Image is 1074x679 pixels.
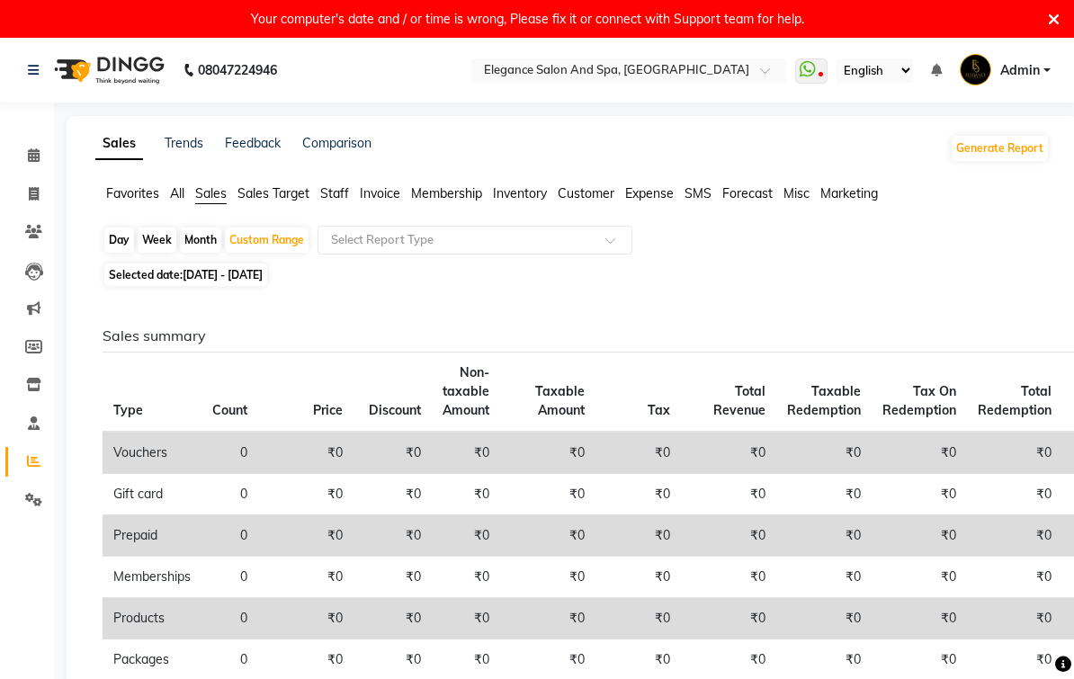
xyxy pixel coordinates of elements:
td: ₹0 [500,474,595,515]
td: ₹0 [432,598,500,639]
span: Non-taxable Amount [443,364,489,418]
td: 0 [201,557,258,598]
td: ₹0 [432,432,500,474]
span: Staff [320,185,349,201]
td: ₹0 [595,474,681,515]
td: ₹0 [681,515,776,557]
td: ₹0 [595,557,681,598]
span: Invoice [360,185,400,201]
td: ₹0 [967,598,1062,639]
td: Products [103,598,201,639]
a: Trends [165,135,203,151]
td: Vouchers [103,432,201,474]
td: ₹0 [681,432,776,474]
span: Sales Target [237,185,309,201]
span: Taxable Amount [535,383,585,418]
td: 0 [201,598,258,639]
td: ₹0 [354,474,432,515]
span: Count [212,402,247,418]
td: ₹0 [872,432,967,474]
td: 0 [201,474,258,515]
td: ₹0 [432,515,500,557]
span: Misc [783,185,810,201]
span: Inventory [493,185,547,201]
td: ₹0 [967,474,1062,515]
td: ₹0 [258,515,354,557]
span: Tax [648,402,670,418]
span: Total Revenue [713,383,765,418]
div: Custom Range [225,228,309,253]
a: Sales [95,128,143,160]
span: Discount [369,402,421,418]
td: ₹0 [595,598,681,639]
td: ₹0 [258,557,354,598]
td: ₹0 [354,432,432,474]
span: Price [313,402,343,418]
span: [DATE] - [DATE] [183,268,263,281]
div: Your computer's date and / or time is wrong, Please fix it or connect with Support team for help. [251,7,804,31]
td: ₹0 [967,432,1062,474]
a: Feedback [225,135,281,151]
a: Comparison [302,135,371,151]
td: ₹0 [776,557,872,598]
td: ₹0 [681,474,776,515]
td: ₹0 [432,474,500,515]
img: logo [46,45,169,95]
td: ₹0 [967,557,1062,598]
td: ₹0 [258,598,354,639]
td: ₹0 [967,515,1062,557]
td: ₹0 [258,474,354,515]
div: Week [138,228,176,253]
span: Selected date: [104,264,267,286]
td: ₹0 [258,432,354,474]
span: All [170,185,184,201]
td: Gift card [103,474,201,515]
td: ₹0 [681,598,776,639]
td: ₹0 [500,432,595,474]
td: 0 [201,432,258,474]
td: ₹0 [595,515,681,557]
td: ₹0 [872,515,967,557]
span: Sales [195,185,227,201]
button: Generate Report [952,136,1048,161]
b: 08047224946 [198,45,277,95]
span: Admin [1000,61,1040,80]
td: ₹0 [354,557,432,598]
td: ₹0 [500,557,595,598]
td: ₹0 [354,515,432,557]
span: Marketing [820,185,878,201]
td: ₹0 [776,598,872,639]
span: SMS [685,185,712,201]
td: ₹0 [681,557,776,598]
td: Prepaid [103,515,201,557]
td: 0 [201,515,258,557]
td: ₹0 [432,557,500,598]
td: ₹0 [872,557,967,598]
span: Tax On Redemption [882,383,956,418]
td: Memberships [103,557,201,598]
td: ₹0 [776,515,872,557]
span: Type [113,402,143,418]
div: Month [180,228,221,253]
span: Membership [411,185,482,201]
td: ₹0 [354,598,432,639]
td: ₹0 [595,432,681,474]
td: ₹0 [500,515,595,557]
td: ₹0 [776,432,872,474]
td: ₹0 [872,474,967,515]
td: ₹0 [872,598,967,639]
span: Customer [558,185,614,201]
td: ₹0 [500,598,595,639]
span: Favorites [106,185,159,201]
img: Admin [960,54,991,85]
span: Expense [625,185,674,201]
h6: Sales summary [103,327,1035,344]
span: Taxable Redemption [787,383,861,418]
td: ₹0 [776,474,872,515]
div: Day [104,228,134,253]
span: Forecast [722,185,773,201]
